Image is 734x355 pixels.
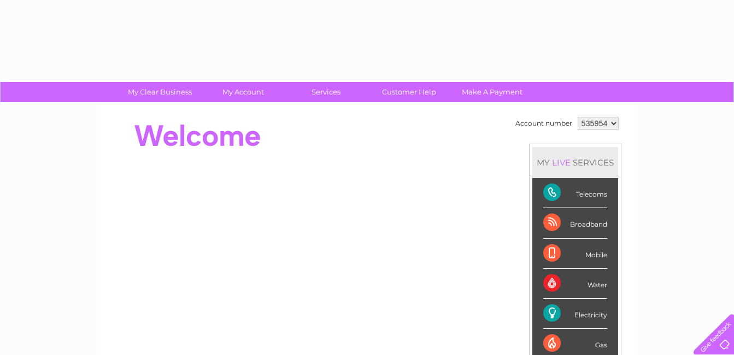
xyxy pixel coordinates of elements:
div: Water [543,269,607,299]
div: Electricity [543,299,607,329]
a: My Account [198,82,288,102]
a: My Clear Business [115,82,205,102]
td: Account number [513,114,575,133]
a: Services [281,82,371,102]
a: Customer Help [364,82,454,102]
div: Telecoms [543,178,607,208]
div: LIVE [550,157,573,168]
div: MY SERVICES [532,147,618,178]
a: Make A Payment [447,82,537,102]
div: Mobile [543,239,607,269]
div: Broadband [543,208,607,238]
